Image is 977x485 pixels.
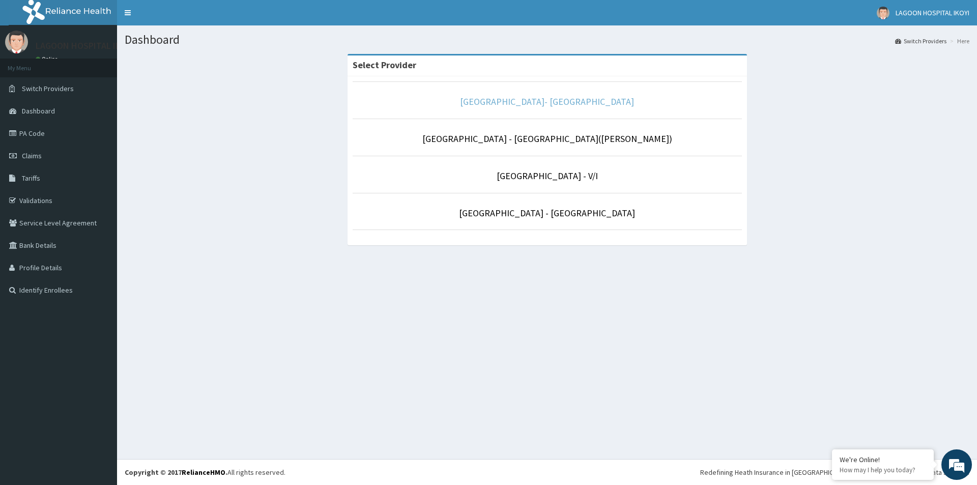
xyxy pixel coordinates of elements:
div: Chat with us now [53,57,171,70]
div: Minimize live chat window [167,5,191,30]
p: LAGOON HOSPITAL IKOYI [36,41,134,50]
a: Switch Providers [895,37,946,45]
a: [GEOGRAPHIC_DATA] - [GEOGRAPHIC_DATA] [459,207,635,219]
footer: All rights reserved. [117,459,977,485]
div: Redefining Heath Insurance in [GEOGRAPHIC_DATA] using Telemedicine and Data Science! [700,467,969,477]
span: We're online! [59,128,140,231]
div: We're Online! [840,455,926,464]
p: How may I help you today? [840,466,926,474]
span: Claims [22,151,42,160]
span: Dashboard [22,106,55,116]
textarea: Type your message and hit 'Enter' [5,278,194,313]
span: Tariffs [22,174,40,183]
span: LAGOON HOSPITAL IKOYI [896,8,969,17]
a: [GEOGRAPHIC_DATA]- [GEOGRAPHIC_DATA] [460,96,634,107]
a: RelianceHMO [182,468,225,477]
span: Switch Providers [22,84,74,93]
a: [GEOGRAPHIC_DATA] - V/I [497,170,598,182]
strong: Select Provider [353,59,416,71]
li: Here [947,37,969,45]
img: d_794563401_company_1708531726252_794563401 [19,51,41,76]
a: Online [36,55,60,63]
a: [GEOGRAPHIC_DATA] - [GEOGRAPHIC_DATA]([PERSON_NAME]) [422,133,672,145]
img: User Image [5,31,28,53]
strong: Copyright © 2017 . [125,468,227,477]
img: User Image [877,7,889,19]
h1: Dashboard [125,33,969,46]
